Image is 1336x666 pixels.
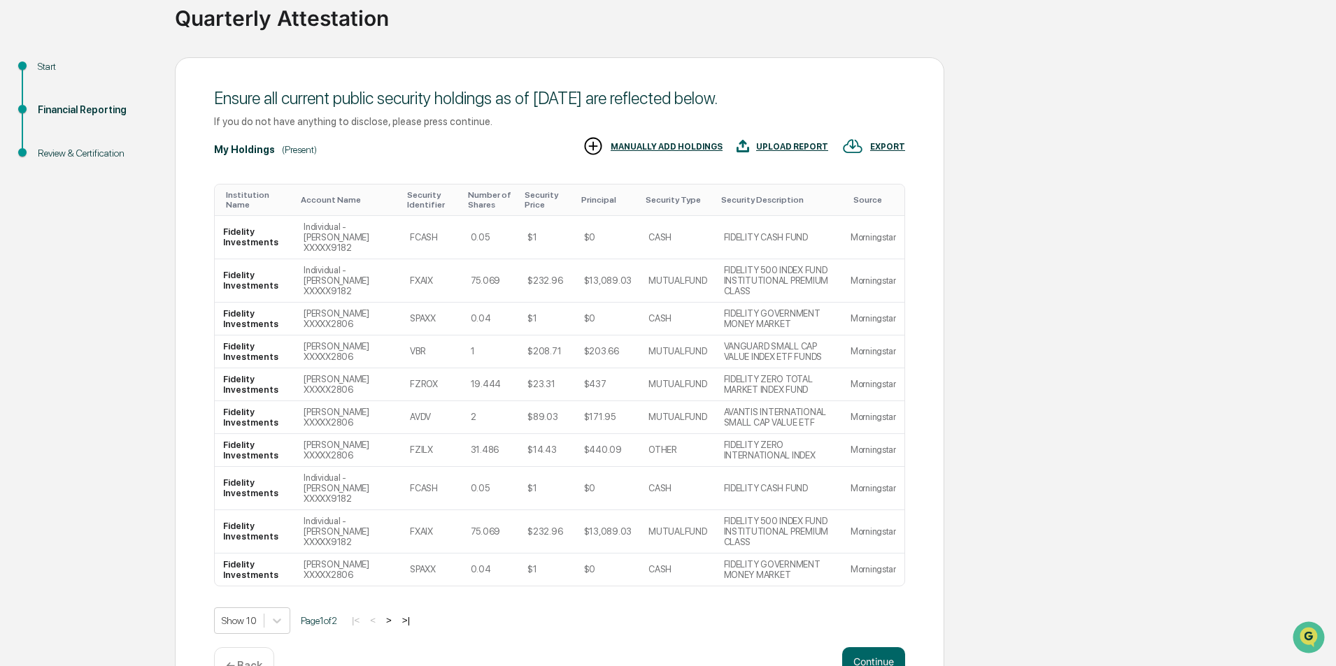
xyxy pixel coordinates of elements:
td: MUTUALFUND [640,259,715,303]
div: (Present) [282,144,317,155]
span: Data Lookup [28,203,88,217]
td: Individual - [PERSON_NAME] XXXXX9182 [295,467,401,510]
td: CASH [640,553,715,586]
td: Fidelity Investments [215,335,295,368]
td: SPAXX [401,303,462,335]
td: CASH [640,467,715,510]
div: 🖐️ [14,178,25,189]
td: FIDELITY ZERO INTERNATIONAL INDEX [716,434,842,467]
td: Fidelity Investments [215,434,295,467]
td: $437 [576,368,640,401]
td: AVANTIS INTERNATIONAL SMALL CAP VALUE ETF [716,401,842,434]
div: 🔎 [14,204,25,215]
td: $13,089.03 [576,259,640,303]
img: UPLOAD REPORT [737,136,749,157]
td: $89.03 [519,401,575,434]
td: $13,089.03 [576,510,640,553]
td: [PERSON_NAME] XXXXX2806 [295,401,401,434]
button: > [382,614,396,626]
td: 1 [462,335,520,368]
td: 0.04 [462,303,520,335]
button: Start new chat [238,111,255,128]
button: |< [348,614,364,626]
td: VBR [401,335,462,368]
td: Individual - [PERSON_NAME] XXXXX9182 [295,259,401,303]
td: [PERSON_NAME] XXXXX2806 [295,368,401,401]
td: Morningstar [842,467,904,510]
td: Morningstar [842,216,904,259]
td: CASH [640,303,715,335]
div: Toggle SortBy [468,190,514,210]
td: Fidelity Investments [215,216,295,259]
td: FIDELITY GOVERNMENT MONEY MARKET [716,553,842,586]
div: Start [38,59,152,74]
td: FIDELITY ZERO TOTAL MARKET INDEX FUND [716,368,842,401]
td: MUTUALFUND [640,401,715,434]
td: 31.486 [462,434,520,467]
td: Fidelity Investments [215,303,295,335]
td: FXAIX [401,259,462,303]
td: $232.96 [519,510,575,553]
td: 75.069 [462,510,520,553]
td: VANGUARD SMALL CAP VALUE INDEX ETF FUNDS [716,335,842,368]
td: $1 [519,553,575,586]
td: Morningstar [842,553,904,586]
div: Toggle SortBy [407,190,457,210]
td: $23.31 [519,368,575,401]
td: FZROX [401,368,462,401]
td: Fidelity Investments [215,467,295,510]
div: Toggle SortBy [581,195,634,205]
a: 🗄️Attestations [96,171,179,196]
td: $203.66 [576,335,640,368]
div: EXPORT [870,142,905,152]
td: FXAIX [401,510,462,553]
td: Morningstar [842,368,904,401]
td: $14.43 [519,434,575,467]
td: $171.95 [576,401,640,434]
div: Toggle SortBy [721,195,837,205]
td: [PERSON_NAME] XXXXX2806 [295,335,401,368]
td: 19.444 [462,368,520,401]
td: $440.09 [576,434,640,467]
div: Toggle SortBy [525,190,569,210]
img: EXPORT [842,136,863,157]
div: We're available if you need us! [48,121,177,132]
td: Individual - [PERSON_NAME] XXXXX9182 [295,510,401,553]
td: Fidelity Investments [215,401,295,434]
td: $0 [576,303,640,335]
td: [PERSON_NAME] XXXXX2806 [295,303,401,335]
td: FIDELITY CASH FUND [716,216,842,259]
td: FCASH [401,467,462,510]
a: 🔎Data Lookup [8,197,94,222]
img: 1746055101610-c473b297-6a78-478c-a979-82029cc54cd1 [14,107,39,132]
td: 0.05 [462,467,520,510]
div: Review & Certification [38,146,152,161]
td: FZILX [401,434,462,467]
div: Start new chat [48,107,229,121]
span: Page 1 of 2 [301,615,337,626]
div: Toggle SortBy [853,195,899,205]
iframe: Open customer support [1291,620,1329,658]
td: $232.96 [519,259,575,303]
div: Toggle SortBy [646,195,709,205]
td: MUTUALFUND [640,335,715,368]
div: UPLOAD REPORT [756,142,828,152]
td: MUTUALFUND [640,510,715,553]
span: Attestations [115,176,173,190]
td: Fidelity Investments [215,553,295,586]
div: My Holdings [214,144,275,155]
div: MANUALLY ADD HOLDINGS [611,142,723,152]
td: FIDELITY CASH FUND [716,467,842,510]
a: Powered byPylon [99,236,169,247]
img: MANUALLY ADD HOLDINGS [583,136,604,157]
td: SPAXX [401,553,462,586]
td: Fidelity Investments [215,510,295,553]
div: Toggle SortBy [226,190,290,210]
td: Morningstar [842,510,904,553]
td: MUTUALFUND [640,368,715,401]
td: Morningstar [842,259,904,303]
td: 0.04 [462,553,520,586]
td: 2 [462,401,520,434]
